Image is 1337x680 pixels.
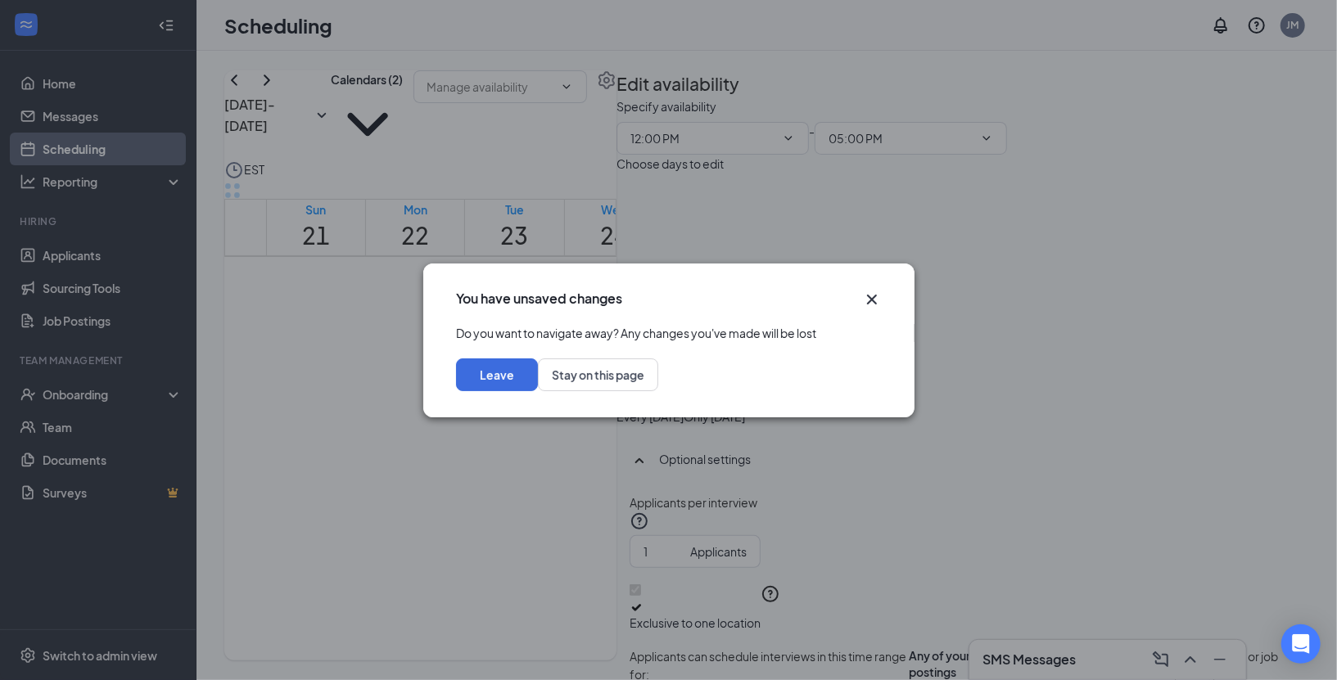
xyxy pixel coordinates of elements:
svg: Cross [862,290,882,309]
div: Open Intercom Messenger [1281,624,1321,664]
button: Close [862,290,882,309]
h3: You have unsaved changes [456,290,622,308]
div: Do you want to navigate away? Any changes you've made will be lost [456,324,882,342]
button: Leave [456,358,538,391]
button: Stay on this page [538,358,658,391]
